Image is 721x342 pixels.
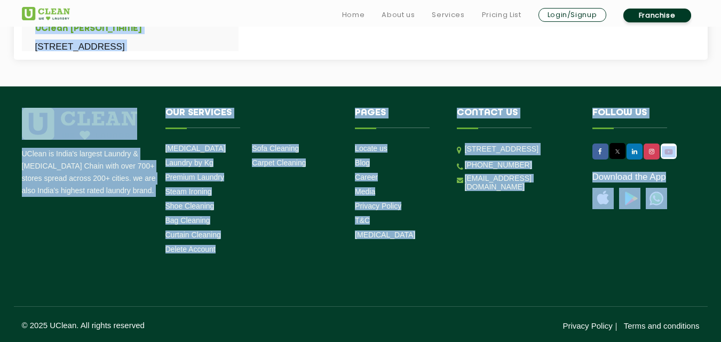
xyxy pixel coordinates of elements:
a: Privacy Policy [355,202,401,210]
a: T&C [355,216,370,225]
a: Home [342,9,365,21]
img: UClean Laundry and Dry Cleaning [22,7,70,20]
a: Curtain Cleaning [165,230,221,239]
p: © 2025 UClean. All rights reserved [22,321,361,330]
a: Bag Cleaning [165,216,210,225]
a: About us [382,9,415,21]
a: Locate us [355,144,387,153]
h4: Pages [355,108,441,128]
h4: Our Services [165,108,339,128]
img: UClean Laundry and Dry Cleaning [646,188,667,209]
a: Media [355,187,375,196]
a: Premium Laundry [165,173,225,181]
h4: Contact us [457,108,576,128]
a: Services [432,9,464,21]
a: Laundry by Kg [165,158,213,167]
a: Shoe Cleaning [165,202,215,210]
img: logo.png [22,108,137,140]
p: [STREET_ADDRESS] [465,143,576,155]
p: UClean is India's largest Laundry & [MEDICAL_DATA] Chain with over 700+ stores spread across 200+... [22,148,157,197]
a: Carpet Cleaning [252,158,306,167]
a: Sofa Cleaning [252,144,299,153]
a: Franchise [623,9,691,22]
a: [EMAIL_ADDRESS][DOMAIN_NAME] [465,174,576,191]
img: playstoreicon.png [619,188,640,209]
a: [MEDICAL_DATA] [355,230,415,239]
h5: UClean [PERSON_NAME] [35,24,225,34]
p: [STREET_ADDRESS] [35,39,225,54]
a: Download the App [592,172,666,182]
img: UClean Laundry and Dry Cleaning [662,146,676,157]
a: [MEDICAL_DATA] [165,144,226,153]
h4: Follow us [592,108,686,128]
a: Career [355,173,378,181]
a: Privacy Policy [562,321,612,330]
a: Pricing List [482,9,521,21]
a: Login/Signup [538,8,606,22]
img: apple-icon.png [592,188,614,209]
a: Blog [355,158,370,167]
a: Steam Ironing [165,187,212,196]
a: [PHONE_NUMBER] [465,161,532,169]
a: Terms and conditions [624,321,700,330]
a: Delete Account [165,245,216,253]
